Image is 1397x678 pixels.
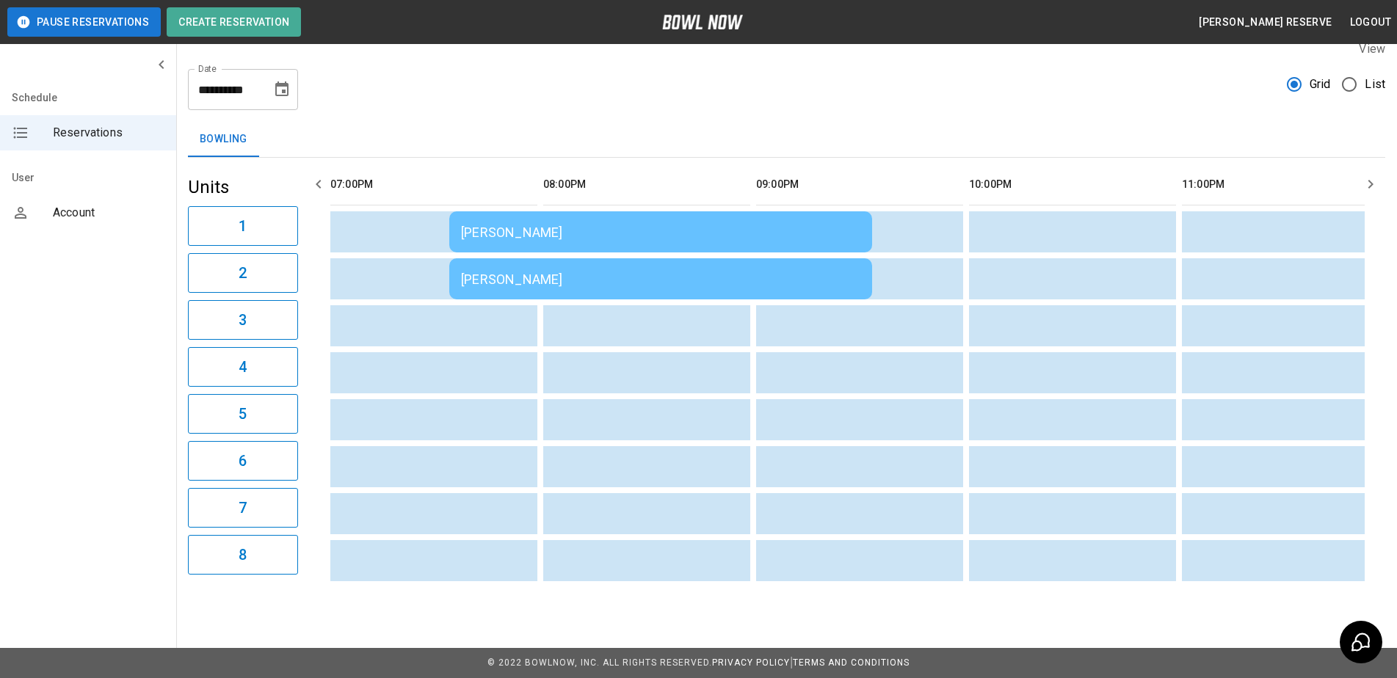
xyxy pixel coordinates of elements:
a: Privacy Policy [712,657,790,668]
div: [PERSON_NAME] [461,225,860,240]
button: 1 [188,206,298,246]
span: Grid [1310,76,1331,93]
h5: Units [188,175,298,199]
span: List [1365,76,1385,93]
span: © 2022 BowlNow, Inc. All Rights Reserved. [487,657,712,668]
h6: 6 [239,449,247,473]
div: inventory tabs [188,122,1385,157]
button: 7 [188,488,298,528]
button: Create Reservation [167,7,301,37]
button: Choose date, selected date is Aug 23, 2025 [267,75,297,104]
h6: 3 [239,308,247,332]
span: Account [53,204,164,222]
span: Reservations [53,124,164,142]
button: Pause Reservations [7,7,161,37]
h6: 4 [239,355,247,379]
button: 8 [188,535,298,575]
button: Logout [1344,9,1397,36]
button: [PERSON_NAME] reserve [1193,9,1338,36]
button: 3 [188,300,298,340]
a: Terms and Conditions [793,657,910,668]
button: 6 [188,441,298,481]
button: 2 [188,253,298,293]
h6: 2 [239,261,247,285]
h6: 7 [239,496,247,520]
div: [PERSON_NAME] [461,271,860,287]
img: logo [662,15,743,29]
label: View [1359,42,1385,56]
button: 4 [188,347,298,387]
h6: 1 [239,214,247,238]
button: Bowling [188,122,259,157]
h6: 5 [239,402,247,426]
h6: 8 [239,543,247,566]
button: 5 [188,394,298,434]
